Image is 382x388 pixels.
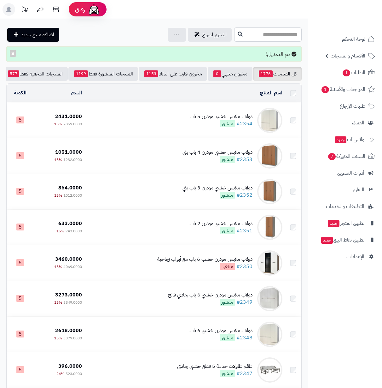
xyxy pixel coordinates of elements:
[16,366,24,373] span: 5
[7,28,59,42] a: اضافة منتج جديد
[139,67,207,81] a: مخزون قارب على النفاذ1153
[312,65,378,80] a: الطلبات1
[208,67,252,81] a: مخزون منتهي0
[257,357,282,383] img: طقم طاولات خدمة 5 قطع خشبي رمادي
[189,327,252,334] div: دولاب ملابس مودرن خشبي 6 باب
[257,250,282,276] img: دولاب ملابس مودرن خشب 6 باب مع أبواب زجاجية
[236,227,252,235] a: #2351
[312,82,378,97] a: المراجعات والأسئلة1
[312,98,378,114] a: طلبات الإرجاع
[312,32,378,47] a: لوحة التحكم
[189,113,252,120] div: دولاب ملابس خشبي مودرن 5 باب
[54,193,62,198] span: 15%
[58,362,82,370] span: 396.0000
[58,220,82,227] span: 633.0000
[55,148,82,156] span: 1051.0000
[10,50,16,57] button: ×
[55,327,82,334] span: 2618.0000
[75,6,85,13] span: رفيق
[253,67,302,81] a: كل المنتجات1776
[54,300,62,305] span: 15%
[257,143,282,169] img: دولاب ملابس خشبي مودرن 4 باب بني
[189,220,252,227] div: دولاب ملابس خشبي مودرن 2 باب
[346,252,364,261] span: الإعدادات
[236,334,252,342] a: #2348
[16,116,24,123] span: 5
[342,68,365,77] span: الطلبات
[321,86,329,93] span: 1
[220,299,235,306] span: منشور
[257,215,282,240] img: دولاب ملابس خشبي مودرن 2 باب
[16,331,24,337] span: 5
[54,264,62,270] span: 15%
[321,85,365,94] span: المراجعات والأسئلة
[220,227,235,234] span: منشور
[63,157,82,163] span: 1232.0000
[312,232,378,248] a: تطبيق نقاط البيعجديد
[55,291,82,299] span: 3273.0000
[312,216,378,231] a: تطبيق المتجرجديد
[63,121,82,127] span: 2859.0000
[236,370,252,377] a: #2347
[188,28,232,42] a: التحرير لسريع
[220,370,235,377] span: منشور
[342,69,350,76] span: 1
[328,220,339,227] span: جديد
[236,191,252,199] a: #2352
[220,156,235,163] span: منشور
[259,70,273,77] span: 1776
[182,149,252,156] div: دولاب ملابس خشبي مودرن 4 باب بني
[182,184,252,192] div: دولاب ملابس خشبي مودرن 3 باب بني
[342,35,365,44] span: لوحة التحكم
[334,135,364,144] span: وآتس آب
[312,165,378,181] a: أدوات التسويق
[63,264,82,270] span: 4069.0000
[335,136,346,143] span: جديد
[54,335,62,341] span: 15%
[352,185,364,194] span: التقارير
[63,193,82,198] span: 1012.0000
[177,363,252,370] div: طقم طاولات خدمة 5 قطع خشبي رمادي
[17,3,32,17] a: تحديثات المنصة
[16,295,24,302] span: 5
[220,263,235,270] span: مخفي
[16,152,24,159] span: 5
[327,152,365,161] span: السلات المتروكة
[68,67,138,81] a: المنتجات المنشورة فقط1199
[63,335,82,341] span: 3079.0000
[257,108,282,133] img: دولاب ملابس خشبي مودرن 5 باب
[352,118,364,127] span: العملاء
[260,89,282,97] a: اسم المنتج
[257,286,282,311] img: دولاب ملابس مودرن خشبي 6 باب رمادي فاتح
[321,237,333,244] span: جديد
[337,169,364,177] span: أدوات التسويق
[70,89,82,97] a: السعر
[236,120,252,128] a: #2354
[14,89,26,97] a: الكمية
[331,51,365,60] span: الأقسام والمنتجات
[220,192,235,199] span: منشور
[74,70,88,77] span: 1199
[202,31,227,39] span: التحرير لسريع
[312,199,378,214] a: التطبيقات والخدمات
[88,3,100,16] img: ai-face.png
[327,219,364,228] span: تطبيق المتجر
[220,334,235,341] span: منشور
[340,102,365,110] span: طلبات الإرجاع
[213,70,221,77] span: 0
[326,202,364,211] span: التطبيقات والخدمات
[328,153,336,160] span: 7
[8,70,19,77] span: 577
[21,31,54,39] span: اضافة منتج جديد
[144,70,158,77] span: 1153
[56,371,64,377] span: 24%
[157,256,252,263] div: دولاب ملابس مودرن خشب 6 باب مع أبواب زجاجية
[257,179,282,204] img: دولاب ملابس خشبي مودرن 3 باب بني
[2,67,68,81] a: المنتجات المخفية فقط577
[16,224,24,230] span: 5
[56,228,64,234] span: 15%
[58,184,82,192] span: 864.0000
[6,46,302,62] div: تم التعديل!
[236,298,252,306] a: #2349
[321,236,364,244] span: تطبيق نقاط البيع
